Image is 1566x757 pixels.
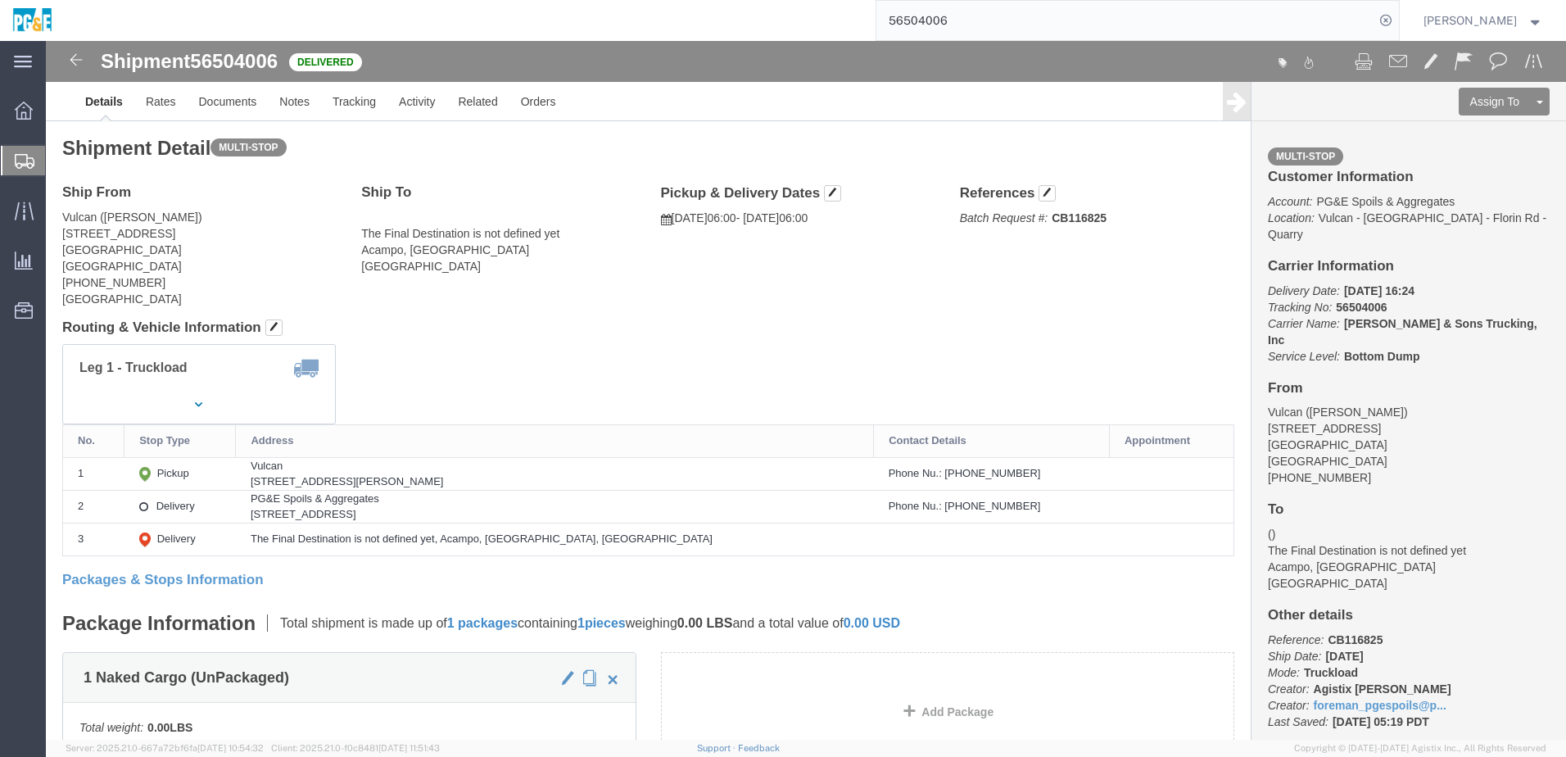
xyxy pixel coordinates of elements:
[697,743,738,753] a: Support
[66,743,264,753] span: Server: 2025.21.0-667a72bf6fa
[271,743,440,753] span: Client: 2025.21.0-f0c8481
[1423,11,1517,29] span: Evelyn Angel
[378,743,440,753] span: [DATE] 11:51:43
[1423,11,1544,30] button: [PERSON_NAME]
[197,743,264,753] span: [DATE] 10:54:32
[738,743,780,753] a: Feedback
[876,1,1374,40] input: Search for shipment number, reference number
[11,8,53,33] img: logo
[46,41,1566,740] iframe: FS Legacy Container
[1294,741,1546,755] span: Copyright © [DATE]-[DATE] Agistix Inc., All Rights Reserved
